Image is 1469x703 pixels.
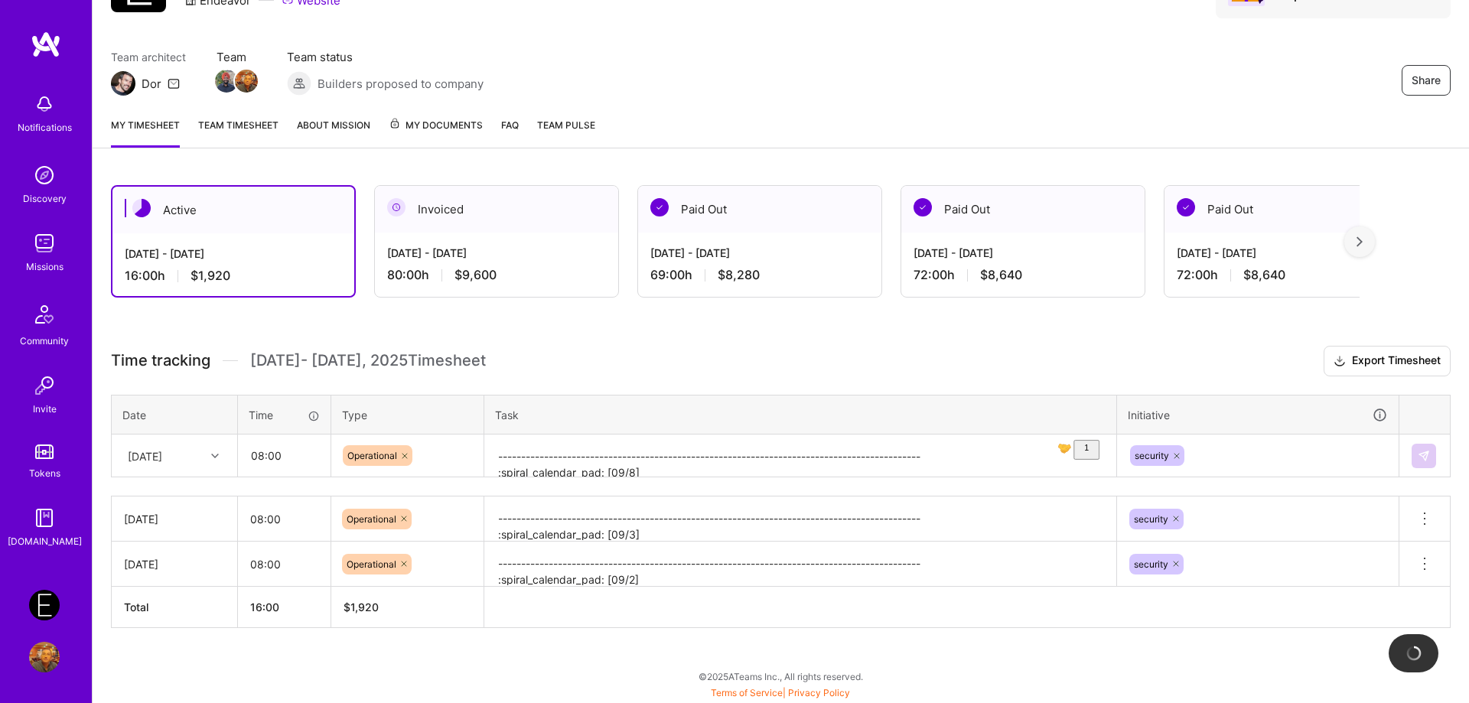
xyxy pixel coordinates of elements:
span: $1,920 [191,268,230,284]
img: Invite [29,370,60,401]
span: Time tracking [111,351,210,370]
a: Team timesheet [198,117,278,148]
a: Endeavor: Onlocation Mobile/Security- 3338TSV275 [25,590,64,620]
img: User Avatar [29,642,60,672]
img: Builders proposed to company [287,71,311,96]
textarea: -------------------------------------------------------------------------------------------- :spi... [486,498,1115,540]
span: security [1134,558,1168,570]
div: Tokens [29,465,60,481]
img: Team Member Avatar [235,70,258,93]
div: 16:00 h [125,268,342,284]
a: About Mission [297,117,370,148]
div: Missions [26,259,64,275]
input: HH:MM [238,544,331,584]
span: Builders proposed to company [318,76,484,92]
a: Team Member Avatar [217,68,236,94]
span: security [1134,513,1168,525]
span: Operational [347,558,396,570]
img: logo [31,31,61,58]
button: Export Timesheet [1324,346,1451,376]
img: tokens [35,444,54,459]
span: security [1135,450,1169,461]
span: Team architect [111,49,186,65]
div: Paid Out [901,186,1145,233]
a: Team Member Avatar [236,68,256,94]
img: Community [26,296,63,333]
div: 80:00 h [387,267,606,283]
span: | [711,687,850,698]
a: Terms of Service [711,687,783,698]
div: Discovery [23,190,67,207]
a: FAQ [501,117,519,148]
span: Share [1412,73,1441,88]
div: [DATE] [124,511,225,527]
input: HH:MM [239,435,330,476]
div: [DATE] - [DATE] [387,245,606,261]
th: Task [484,395,1117,434]
div: [DATE] [128,448,162,464]
img: bell [29,89,60,119]
div: © 2025 ATeams Inc., All rights reserved. [92,657,1469,695]
input: HH:MM [238,499,331,539]
span: [DATE] - [DATE] , 2025 Timesheet [250,351,486,370]
span: Team Pulse [537,119,595,131]
div: null [1412,444,1438,468]
img: discovery [29,160,60,190]
div: Paid Out [1164,186,1408,233]
img: Active [132,199,151,217]
img: teamwork [29,228,60,259]
textarea: To enrich screen reader interactions, please activate Accessibility in Grammarly extension settings [486,436,1115,477]
img: Team Architect [111,71,135,96]
div: [DOMAIN_NAME] [8,533,82,549]
span: My Documents [389,117,483,134]
span: Operational [347,450,397,461]
textarea: -------------------------------------------------------------------------------------------- :spi... [486,543,1115,585]
span: $8,640 [980,267,1022,283]
span: Team status [287,49,484,65]
span: Team [217,49,256,65]
a: My timesheet [111,117,180,148]
div: [DATE] - [DATE] [125,246,342,262]
img: Team Member Avatar [215,70,238,93]
div: Active [112,187,354,233]
span: $9,600 [454,267,497,283]
div: Initiative [1128,406,1388,424]
div: 69:00 h [650,267,869,283]
div: [DATE] [124,556,225,572]
span: $8,640 [1243,267,1285,283]
th: Date [112,395,238,434]
div: Invite [33,401,57,417]
span: $ 1,920 [344,600,379,613]
i: icon Mail [168,77,180,90]
div: [DATE] - [DATE] [914,245,1132,261]
div: Notifications [18,119,72,135]
div: 72:00 h [914,267,1132,283]
img: Endeavor: Onlocation Mobile/Security- 3338TSV275 [29,590,60,620]
img: loading [1405,646,1421,661]
img: Paid Out [650,198,669,216]
th: Total [112,587,238,628]
img: Submit [1418,450,1430,462]
img: guide book [29,503,60,533]
div: Time [249,407,320,423]
button: Share [1402,65,1451,96]
div: Invoiced [375,186,618,233]
i: icon Chevron [211,452,219,460]
a: User Avatar [25,642,64,672]
span: Operational [347,513,396,525]
i: icon Download [1334,353,1346,369]
th: 16:00 [238,587,331,628]
a: Team Pulse [537,117,595,148]
div: 72:00 h [1177,267,1396,283]
th: Type [331,395,484,434]
div: [DATE] - [DATE] [1177,245,1396,261]
div: Dor [142,76,161,92]
div: [DATE] - [DATE] [650,245,869,261]
img: Paid Out [1177,198,1195,216]
img: Invoiced [387,198,406,216]
img: Paid Out [914,198,932,216]
div: Paid Out [638,186,881,233]
span: $8,280 [718,267,760,283]
img: right [1357,236,1363,247]
a: My Documents [389,117,483,148]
